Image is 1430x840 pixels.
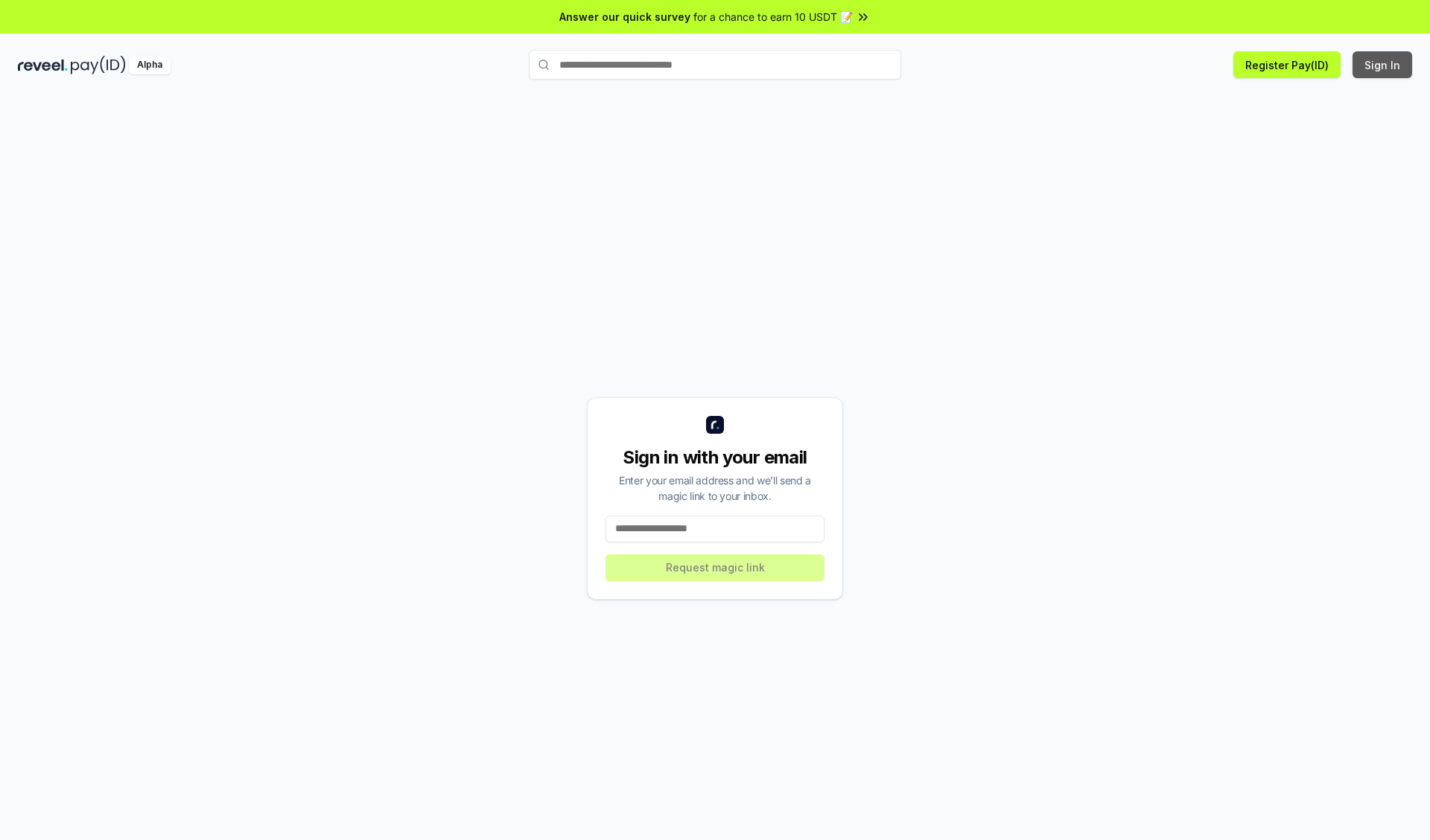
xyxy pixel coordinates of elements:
[693,9,853,25] span: for a chance to earn 10 USDT 📝
[559,9,690,25] span: Answer our quick survey
[1233,51,1341,78] button: Register Pay(ID)
[18,56,68,74] img: reveel_dark
[706,416,724,434] img: logo_small
[71,56,126,74] img: pay_id
[129,56,171,74] div: Alpha
[606,446,824,469] div: Sign in with your email
[1353,51,1412,78] button: Sign In
[606,472,824,504] div: Enter your email address and we’ll send a magic link to your inbox.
